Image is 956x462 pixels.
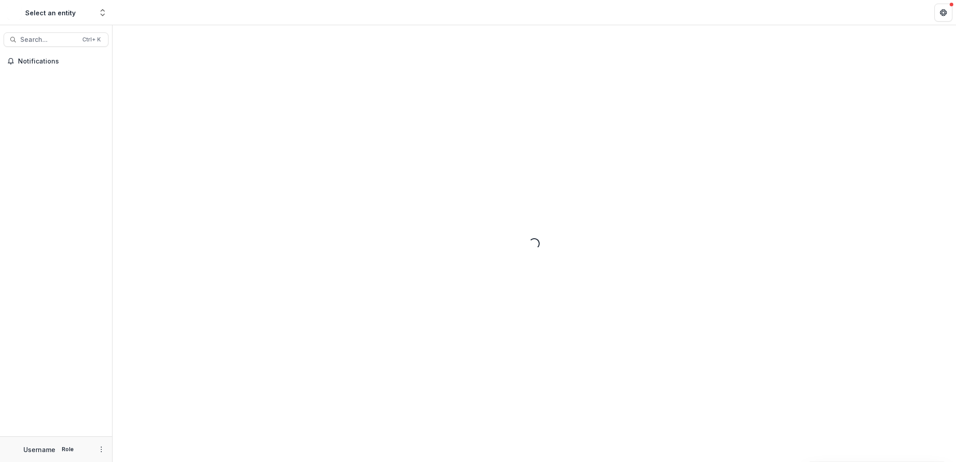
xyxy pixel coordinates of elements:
button: Get Help [934,4,952,22]
span: Notifications [18,58,105,65]
button: Notifications [4,54,108,68]
div: Select an entity [25,8,76,18]
p: Username [23,445,55,454]
p: Role [59,445,77,453]
span: Search... [20,36,77,44]
button: Search... [4,32,108,47]
button: Open entity switcher [96,4,109,22]
div: Ctrl + K [81,35,103,45]
button: More [96,444,107,455]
